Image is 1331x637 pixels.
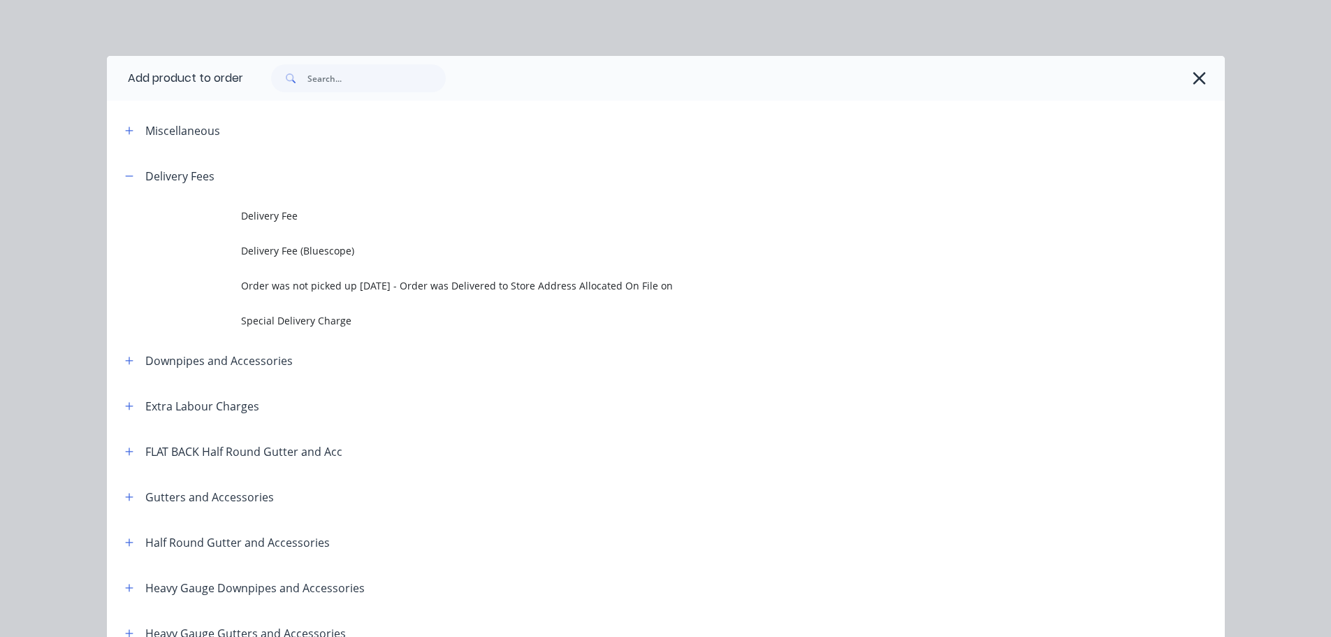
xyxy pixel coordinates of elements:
div: Downpipes and Accessories [145,352,293,369]
span: Delivery Fee (Bluescope) [241,243,1028,258]
input: Search... [307,64,446,92]
div: Extra Labour Charges [145,398,259,415]
div: Heavy Gauge Downpipes and Accessories [145,580,365,596]
span: Order was not picked up [DATE] - Order was Delivered to Store Address Allocated On File on [241,278,1028,293]
div: Miscellaneous [145,122,220,139]
div: Half Round Gutter and Accessories [145,534,330,551]
div: FLAT BACK Half Round Gutter and Acc [145,443,342,460]
span: Special Delivery Charge [241,313,1028,328]
div: Gutters and Accessories [145,489,274,506]
div: Add product to order [107,56,243,101]
div: Delivery Fees [145,168,214,185]
span: Delivery Fee [241,208,1028,223]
